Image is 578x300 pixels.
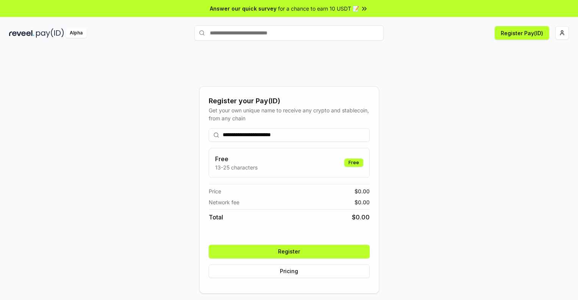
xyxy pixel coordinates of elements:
[209,245,370,258] button: Register
[209,96,370,106] div: Register your Pay(ID)
[355,187,370,195] span: $ 0.00
[9,28,34,38] img: reveel_dark
[278,5,359,12] span: for a chance to earn 10 USDT 📝
[209,187,221,195] span: Price
[352,213,370,222] span: $ 0.00
[355,198,370,206] span: $ 0.00
[210,5,277,12] span: Answer our quick survey
[209,213,223,222] span: Total
[215,163,258,171] p: 13-25 characters
[344,159,363,167] div: Free
[209,106,370,122] div: Get your own unique name to receive any crypto and stablecoin, from any chain
[215,154,258,163] h3: Free
[36,28,64,38] img: pay_id
[209,198,239,206] span: Network fee
[495,26,549,40] button: Register Pay(ID)
[209,264,370,278] button: Pricing
[66,28,87,38] div: Alpha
